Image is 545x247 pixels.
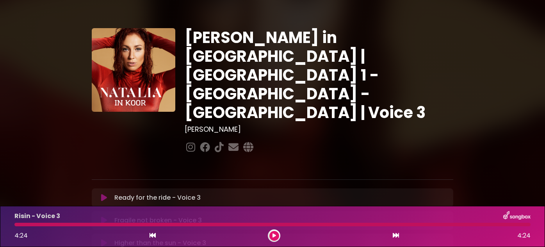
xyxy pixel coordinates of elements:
img: YTVS25JmS9CLUqXqkEhs [92,28,175,112]
span: 4:24 [14,231,28,240]
h1: [PERSON_NAME] in [GEOGRAPHIC_DATA] | [GEOGRAPHIC_DATA] 1 - [GEOGRAPHIC_DATA] - [GEOGRAPHIC_DATA] ... [185,28,454,122]
span: 4:24 [517,231,531,240]
img: songbox-logo-white.png [503,211,531,221]
h3: [PERSON_NAME] [185,125,454,134]
p: Ready for the ride - Voice 3 [114,193,201,202]
p: Risin - Voice 3 [14,211,60,221]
